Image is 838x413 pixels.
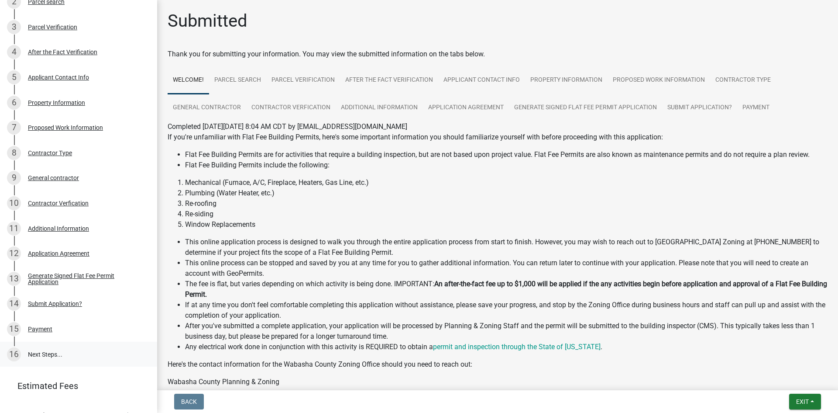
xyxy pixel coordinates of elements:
[7,20,21,34] div: 3
[185,321,828,342] li: After you've submitted a complete application, your application will be processed by Planning & Z...
[509,94,662,122] a: Generate Signed Flat Fee Permit Application
[796,398,809,405] span: Exit
[28,175,79,181] div: General contractor
[7,70,21,84] div: 5
[181,398,197,405] span: Back
[7,146,21,160] div: 8
[174,394,204,410] button: Back
[168,49,828,59] div: Thank you for submitting your information. You may view the submitted information on the tabs below.
[423,94,509,122] a: Application Agreement
[209,66,266,94] a: Parcel search
[185,342,828,352] li: Any electrical work done in conjunction with this activity is REQUIRED to obtain a .
[7,347,21,361] div: 16
[168,132,828,142] p: If you're unfamiliar with Flat Fee Building Permits, here's some important information you should...
[7,121,21,135] div: 7
[246,94,336,122] a: Contractor Verfication
[168,10,247,31] h1: Submitted
[28,200,89,206] div: Contractor Verfication
[28,24,77,30] div: Parcel Verification
[185,188,828,198] li: Plumbing (Water Heater, etc.)
[7,171,21,185] div: 9
[28,150,72,156] div: Contractor Type
[7,377,143,395] a: Estimated Fees
[185,219,828,230] li: Window Replacements
[433,343,601,351] a: permit and inspection through the State of [US_STATE]
[185,258,828,279] li: This online process can be stopped and saved by you at any time for you to gather additional info...
[185,149,828,160] li: Flat Fee Building Permits are for activities that require a building inspection, but are not base...
[28,74,89,80] div: Applicant Contact Info
[185,300,828,321] li: If at any time you don't feel comfortable completing this application without assistance, please ...
[28,125,103,131] div: Proposed Work Information
[7,246,21,260] div: 12
[28,100,85,106] div: Property Information
[7,272,21,286] div: 13
[266,66,340,94] a: Parcel Verification
[438,66,525,94] a: Applicant Contact Info
[185,280,827,298] strong: An after-the-fact fee up to $1,000 will be applied if the any activities begin before application...
[168,359,828,370] p: Here's the contact information for the Wabasha County Zoning Office should you need to reach out:
[7,297,21,311] div: 14
[28,226,89,232] div: Additional Information
[185,279,828,300] li: The fee is flat, but varies depending on which activity is being done. IMPORTANT:
[737,94,775,122] a: Payment
[7,196,21,210] div: 10
[185,160,828,170] li: Flat Fee Building Permits include the following:
[710,66,776,94] a: Contractor Type
[7,45,21,59] div: 4
[185,177,828,188] li: Mechanical (Furnace, A/C, Fireplace, Heaters, Gas Line, etc.)
[28,301,82,307] div: Submit Application?
[525,66,608,94] a: Property Information
[608,66,710,94] a: Proposed Work Information
[28,326,52,332] div: Payment
[185,237,828,258] li: This online application process is designed to walk you through the entire application process fr...
[168,94,246,122] a: General contractor
[7,222,21,236] div: 11
[340,66,438,94] a: After the Fact Verification
[28,250,89,257] div: Application Agreement
[7,96,21,110] div: 6
[168,122,407,131] span: Completed [DATE][DATE] 8:04 AM CDT by [EMAIL_ADDRESS][DOMAIN_NAME]
[7,322,21,336] div: 15
[662,94,737,122] a: Submit Application?
[168,66,209,94] a: Welcome!
[28,49,97,55] div: After the Fact Verification
[185,209,828,219] li: Re-siding
[336,94,423,122] a: Additional Information
[28,273,143,285] div: Generate Signed Flat Fee Permit Application
[185,198,828,209] li: Re-roofing
[789,394,821,410] button: Exit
